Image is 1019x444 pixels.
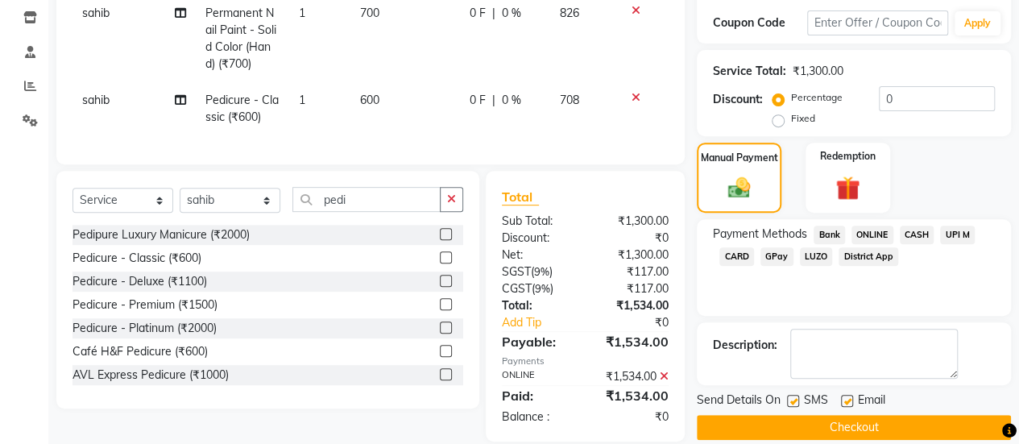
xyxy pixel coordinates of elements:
span: Permanent Nail Paint - Solid Color (Hand) (₹700) [205,6,276,71]
span: 600 [360,93,379,107]
div: ₹1,534.00 [585,386,681,405]
label: Fixed [791,111,815,126]
div: ₹1,300.00 [585,213,681,230]
span: District App [839,247,898,266]
div: ₹0 [601,314,681,331]
span: Pedicure - Classic (₹600) [205,93,279,124]
span: LUZO [800,247,833,266]
div: Service Total: [713,63,786,80]
input: Enter Offer / Coupon Code [807,10,948,35]
div: ₹1,534.00 [585,368,681,385]
span: ONLINE [851,226,893,244]
span: CASH [900,226,934,244]
div: ₹117.00 [585,263,681,280]
div: Pedicure - Classic (₹600) [72,250,201,267]
div: Description: [713,337,777,354]
span: sahib [82,6,110,20]
span: 700 [360,6,379,20]
div: Paid: [490,386,586,405]
span: Send Details On [697,392,781,412]
div: Coupon Code [713,15,807,31]
span: 9% [534,265,549,278]
div: Payments [502,355,669,368]
div: Discount: [713,91,763,108]
span: 0 % [502,5,521,22]
div: ₹1,300.00 [793,63,843,80]
div: ₹1,534.00 [585,332,681,351]
span: 1 [299,6,305,20]
span: 1 [299,93,305,107]
div: AVL Express Pedicure (₹1000) [72,367,229,384]
div: ₹1,300.00 [585,247,681,263]
div: Pedicure - Premium (₹1500) [72,297,217,313]
div: Pedicure - Deluxe (₹1100) [72,273,207,290]
div: ₹0 [585,230,681,247]
button: Apply [955,11,1000,35]
div: ONLINE [490,368,586,385]
button: Checkout [697,415,1011,440]
div: Payable: [490,332,586,351]
div: ( ) [490,263,586,280]
span: 708 [560,93,579,107]
span: 9% [535,282,550,295]
span: SMS [804,392,828,412]
label: Redemption [820,149,876,164]
div: ( ) [490,280,586,297]
div: Pedicure - Platinum (₹2000) [72,320,217,337]
div: Balance : [490,409,586,425]
span: Email [858,392,885,412]
div: Discount: [490,230,586,247]
div: Sub Total: [490,213,586,230]
span: 0 % [502,92,521,109]
span: | [492,92,495,109]
label: Percentage [791,90,843,105]
span: GPay [760,247,793,266]
input: Search or Scan [292,187,441,212]
span: CGST [502,281,532,296]
span: Bank [814,226,845,244]
div: Net: [490,247,586,263]
span: UPI M [940,226,975,244]
div: ₹117.00 [585,280,681,297]
span: Payment Methods [713,226,807,243]
div: ₹1,534.00 [585,297,681,314]
div: Total: [490,297,586,314]
div: ₹0 [585,409,681,425]
div: Café H&F Pedicure (₹600) [72,343,208,360]
span: Total [502,189,539,205]
span: sahib [82,93,110,107]
span: 0 F [470,5,486,22]
label: Manual Payment [701,151,778,165]
span: | [492,5,495,22]
span: CARD [719,247,754,266]
div: Pedipure Luxury Manicure (₹2000) [72,226,250,243]
span: SGST [502,264,531,279]
a: Add Tip [490,314,601,331]
img: _gift.svg [828,173,868,203]
img: _cash.svg [721,175,758,201]
span: 0 F [470,92,486,109]
span: 826 [560,6,579,20]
